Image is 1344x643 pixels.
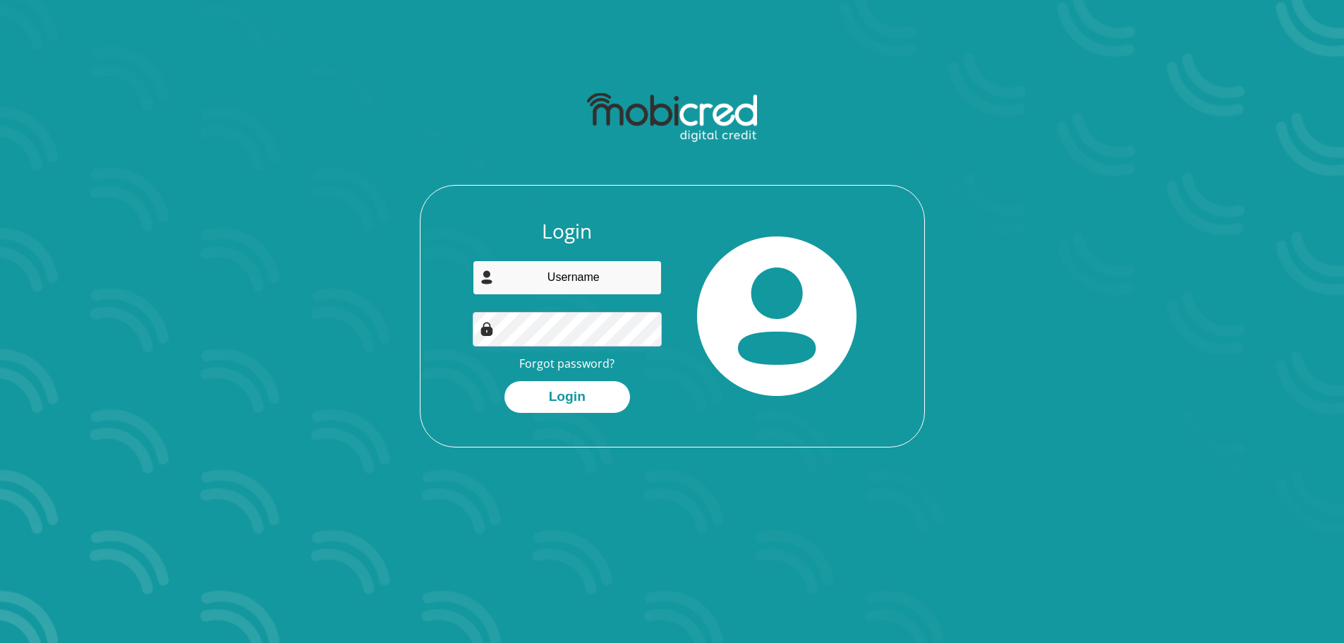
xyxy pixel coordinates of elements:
input: Username [473,260,662,295]
img: Image [480,322,494,336]
img: user-icon image [480,270,494,284]
a: Forgot password? [519,356,615,371]
img: mobicred logo [587,93,757,143]
h3: Login [473,220,662,244]
button: Login [504,381,630,413]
